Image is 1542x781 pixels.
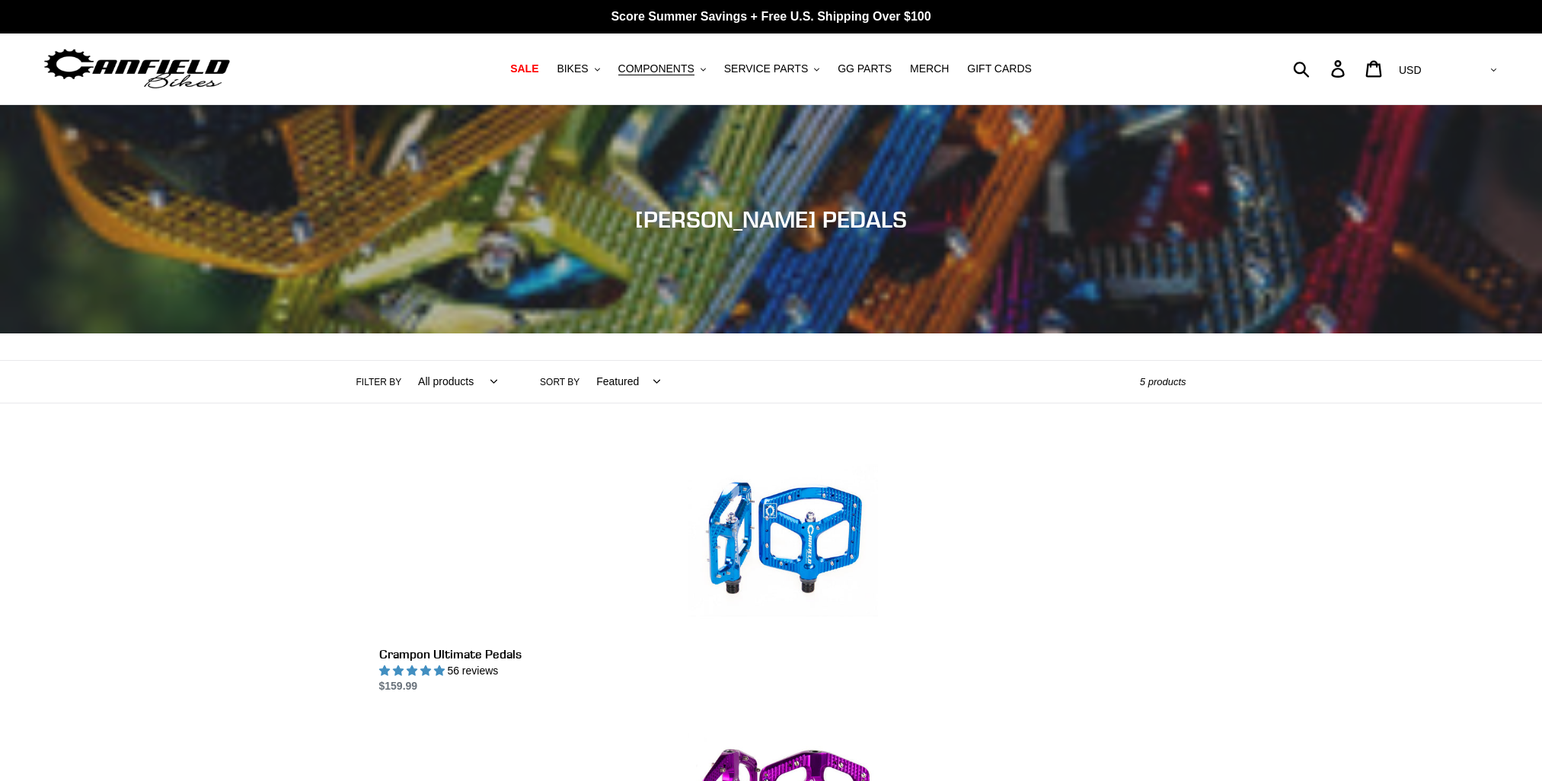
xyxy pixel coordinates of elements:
[510,62,538,75] span: SALE
[503,59,546,79] a: SALE
[549,59,607,79] button: BIKES
[910,62,949,75] span: MERCH
[830,59,899,79] a: GG PARTS
[902,59,956,79] a: MERCH
[356,375,402,389] label: Filter by
[1301,52,1340,85] input: Search
[540,375,579,389] label: Sort by
[557,62,588,75] span: BIKES
[42,45,232,93] img: Canfield Bikes
[1140,376,1186,387] span: 5 products
[724,62,808,75] span: SERVICE PARTS
[967,62,1032,75] span: GIFT CARDS
[838,62,892,75] span: GG PARTS
[618,62,694,75] span: COMPONENTS
[959,59,1039,79] a: GIFT CARDS
[635,206,907,233] span: [PERSON_NAME] PEDALS
[717,59,827,79] button: SERVICE PARTS
[611,59,714,79] button: COMPONENTS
